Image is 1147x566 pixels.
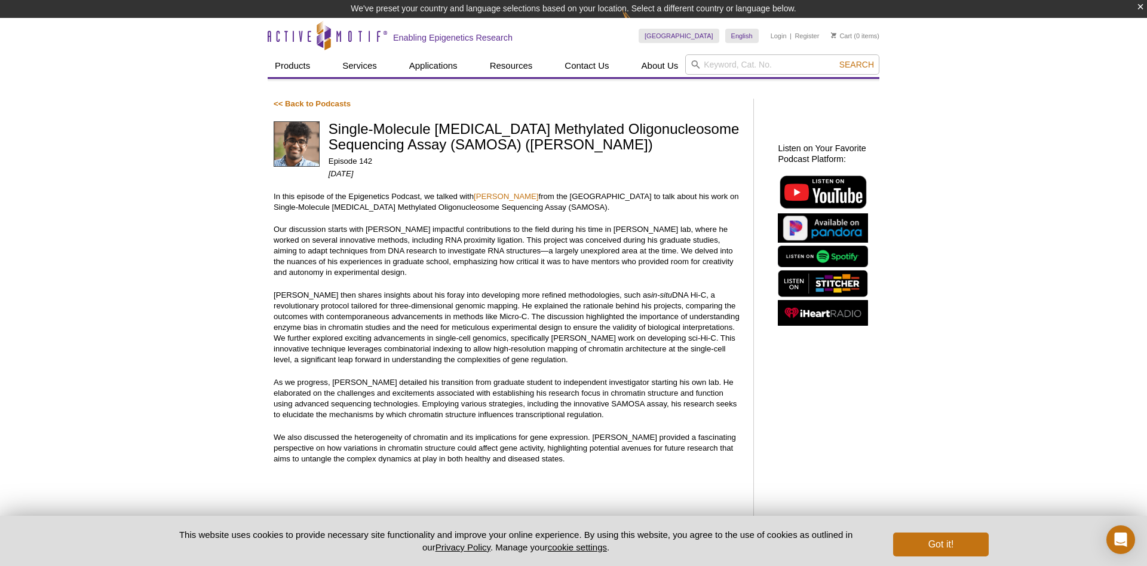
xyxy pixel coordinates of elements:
[557,54,616,77] a: Contact Us
[831,29,879,43] li: (0 items)
[483,54,540,77] a: Resources
[778,173,868,210] img: Listen on YouTube
[274,99,351,108] a: << Back to Podcasts
[795,32,819,40] a: Register
[274,121,320,167] img: Vijay Ramani
[402,54,465,77] a: Applications
[548,542,607,552] button: cookie settings
[622,9,654,37] img: Change Here
[393,32,513,43] h2: Enabling Epigenetics Research
[778,270,868,297] img: Listen on Stitcher
[790,29,792,43] li: |
[329,121,742,154] h1: Single-Molecule [MEDICAL_DATA] Methylated Oligonucleosome Sequencing Assay (SAMOSA) ([PERSON_NAME])
[274,377,741,420] p: As we progress, [PERSON_NAME] detailed his transition from graduate student to independent invest...
[836,59,878,70] button: Search
[685,54,879,75] input: Keyword, Cat. No.
[839,60,874,69] span: Search
[329,156,742,167] p: Episode 142
[639,29,719,43] a: [GEOGRAPHIC_DATA]
[274,224,741,278] p: Our discussion starts with [PERSON_NAME] impactful contributions to the field during his time in ...
[158,528,873,553] p: This website uses cookies to provide necessary site functionality and improve your online experie...
[893,533,989,556] button: Got it!
[268,54,317,77] a: Products
[274,290,741,365] p: [PERSON_NAME] then shares insights about his foray into developing more refined methodologies, su...
[329,169,354,178] em: [DATE]
[771,32,787,40] a: Login
[778,143,873,164] h2: Listen on Your Favorite Podcast Platform:
[436,542,490,552] a: Privacy Policy
[778,213,868,243] img: Listen on Pandora
[335,54,384,77] a: Services
[778,246,868,268] img: Listen on Spotify
[1106,525,1135,554] div: Open Intercom Messenger
[274,432,741,464] p: We also discussed the heterogeneity of chromatin and its implications for gene expression. [PERSO...
[778,300,868,326] img: Listen on iHeartRadio
[831,32,852,40] a: Cart
[474,192,538,201] a: [PERSON_NAME]
[831,32,836,38] img: Your Cart
[634,54,686,77] a: About Us
[725,29,759,43] a: English
[274,191,741,213] p: In this episode of the Epigenetics Podcast, we talked with from the [GEOGRAPHIC_DATA] to talk abo...
[274,476,741,566] iframe: Single-Molecule Adenine Methylated Oligonucleosome Sequencing Assay (SAMOSA) (Vijay Ramani)
[651,290,672,299] em: in-situ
